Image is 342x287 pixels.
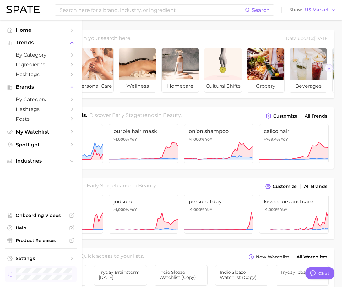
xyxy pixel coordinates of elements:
a: Home [5,25,77,35]
span: jodsone [113,199,174,205]
span: YoY [281,137,288,142]
span: by Category [16,97,66,102]
span: YoY [130,207,137,212]
input: Search here for a brand, industry, or ingredient [59,5,245,15]
span: Help [16,225,66,231]
button: New Watchlist [247,252,291,261]
a: Settings [5,254,77,263]
div: Data update: [DATE] [286,35,329,43]
span: Home [16,27,66,33]
a: beverages [290,48,327,93]
span: grocery [247,80,284,92]
span: Indie Sleaze Watchlist (copy) [220,270,263,280]
span: kiss colors and care [264,199,324,205]
a: cultural shifts [204,48,242,93]
span: by Category [16,52,66,58]
span: Show [289,8,303,12]
span: All Trends [305,113,327,119]
a: personal day>1,000% YoY [184,195,254,234]
a: All Trends [303,112,329,120]
a: jodsone>1,000% YoY [109,195,178,234]
span: cultural shifts [204,80,242,92]
span: beverages [290,80,327,92]
span: purple hair mask [113,128,174,134]
span: My Watchlist [16,129,66,135]
a: Help [5,223,77,233]
a: Hashtags [5,69,77,79]
span: Indie Sleaze Watchlist (copy) [159,270,203,280]
span: Settings [16,256,66,261]
a: Ingredients [5,60,77,69]
a: Posts [5,114,77,124]
span: Ingredients [16,62,66,68]
a: Onboarding Videos [5,211,77,220]
a: Indie Sleaze Watchlist (copy) [155,265,208,286]
span: personal care [76,80,113,92]
span: Brands [16,84,66,90]
button: Scroll Right [325,64,333,72]
span: >1,000% [113,137,129,141]
span: Industries [16,158,66,164]
a: All Brands [302,182,329,191]
span: personal day [189,199,249,205]
a: My Watchlist [5,127,77,137]
button: Customize [264,112,299,120]
span: Customize [273,184,297,189]
a: purple hair mask>1,000% YoY [109,124,178,163]
a: onion shampoo>1,000% YoY [184,124,254,163]
span: Hashtags [16,106,66,112]
button: ShowUS Market [288,6,337,14]
span: calico hair [264,128,324,134]
a: personal care [76,48,114,93]
span: Spotlight [16,142,66,148]
button: Brands [5,82,77,92]
span: YoY [205,207,212,212]
span: Discover Early Stage trends in . [89,112,182,118]
span: YoY [130,137,137,142]
span: YoY [280,207,287,212]
span: Onboarding Videos [16,212,66,218]
a: kiss colors and care>1,000% YoY [259,195,329,234]
a: by Category [5,50,77,60]
span: All Brands [304,184,327,189]
h2: Begin your search here. [72,35,131,43]
a: Indie Sleaze Watchlist (copy) [215,265,268,286]
span: New Watchlist [256,254,289,260]
span: wellness [119,80,156,92]
span: onion shampoo [189,128,249,134]
span: Customize [273,113,297,119]
a: homecare [161,48,199,93]
span: beauty [138,183,156,189]
span: Tryday Ideas [280,270,324,275]
h2: Quick access to your lists. [80,252,144,261]
span: All Watchlists [296,254,327,260]
img: SPATE [6,6,40,13]
span: Hashtags [16,71,66,77]
button: Trends [5,38,77,47]
a: Hashtags [5,104,77,114]
button: Customize [263,182,298,191]
a: wellness [119,48,156,93]
span: Posts [16,116,66,122]
span: +769.4% [264,137,280,141]
span: Trends [16,40,66,46]
span: Search [252,7,270,13]
span: >1,000% [189,207,204,212]
span: >1,000% [264,207,279,212]
span: Discover Early Stage brands in . [64,183,157,189]
span: beauty [163,112,181,118]
a: Product Releases [5,236,77,245]
button: Industries [5,156,77,166]
a: All Watchlists [295,253,329,261]
span: homecare [162,80,199,92]
a: Tryday Ideas [276,265,329,286]
a: Log out. Currently logged in as Brennan McVicar with e-mail brennan@spate.nyc. [5,266,77,282]
span: >1,000% [113,207,129,212]
a: Tryday Brainstorm [DATE] [94,265,147,286]
a: grocery [247,48,285,93]
a: by Category [5,95,77,104]
span: Product Releases [16,238,66,243]
span: Tryday Brainstorm [DATE] [99,270,142,280]
span: YoY [205,137,212,142]
a: calico hair+769.4% YoY [259,124,329,163]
